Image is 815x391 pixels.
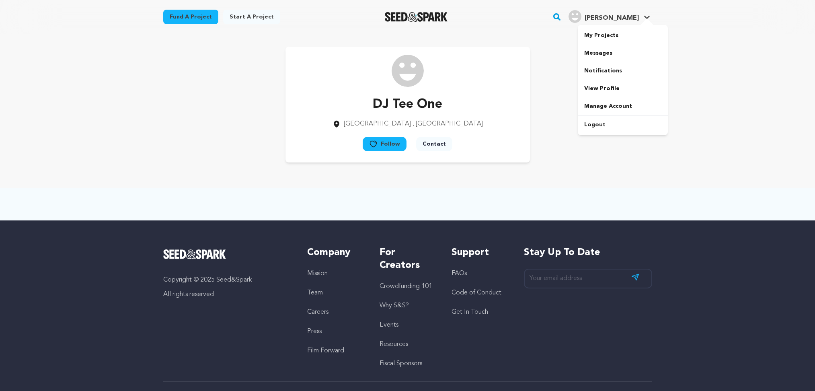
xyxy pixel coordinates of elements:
button: Contact [416,137,452,151]
span: FK R.'s Profile [567,8,652,25]
a: Manage Account [578,97,668,115]
h5: For Creators [380,246,435,272]
h5: Stay up to date [524,246,652,259]
span: [GEOGRAPHIC_DATA] [344,121,411,127]
span: , [GEOGRAPHIC_DATA] [413,121,483,127]
h5: Support [452,246,507,259]
a: Fund a project [163,10,218,24]
a: Messages [578,44,668,62]
a: My Projects [578,27,668,44]
a: FK R.'s Profile [567,8,652,23]
img: user.png [569,10,581,23]
a: Mission [307,270,328,277]
a: Resources [380,341,408,348]
a: Get In Touch [452,309,488,315]
a: View Profile [578,80,668,97]
a: FAQs [452,270,467,277]
a: Logout [578,116,668,134]
p: DJ Tee One [333,95,483,114]
img: Seed&Spark Logo [163,249,226,259]
div: FK R.'s Profile [569,10,639,23]
a: Careers [307,309,328,315]
img: /img/default-images/user/medium/user.png image [392,55,424,87]
a: Team [307,290,323,296]
a: Film Forward [307,348,344,354]
a: Notifications [578,62,668,80]
a: Seed&Spark Homepage [385,12,448,22]
a: Events [380,322,398,328]
a: Crowdfunding 101 [380,283,432,290]
h5: Company [307,246,363,259]
span: [PERSON_NAME] [585,15,639,21]
button: Follow [363,137,406,151]
a: Why S&S? [380,303,409,309]
p: All rights reserved [163,290,292,299]
a: Press [307,328,322,335]
img: Seed&Spark Logo Dark Mode [385,12,448,22]
input: Your email address [524,269,652,288]
a: Fiscal Sponsors [380,360,422,367]
a: Start a project [223,10,280,24]
p: Copyright © 2025 Seed&Spark [163,275,292,285]
a: Code of Conduct [452,290,501,296]
a: Seed&Spark Homepage [163,249,292,259]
